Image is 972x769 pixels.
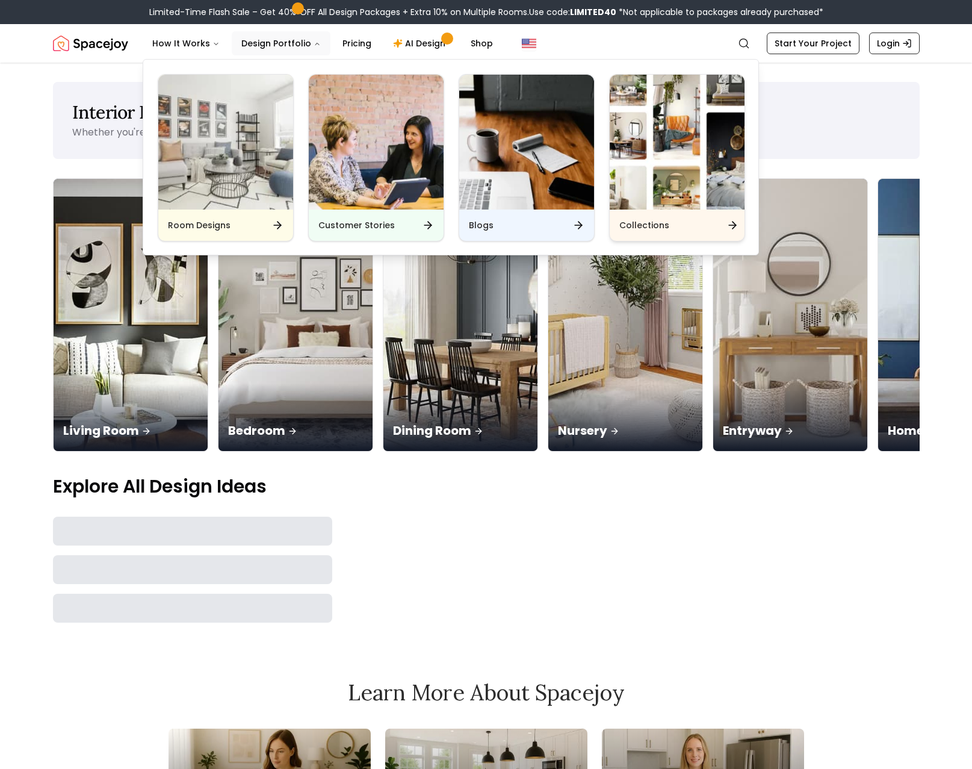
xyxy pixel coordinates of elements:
[309,75,444,210] img: Customer Stories
[393,422,528,439] p: Dining Room
[548,178,703,452] a: NurseryNursery
[228,422,363,439] p: Bedroom
[333,31,381,55] a: Pricing
[609,74,745,241] a: CollectionsCollections
[53,31,128,55] a: Spacejoy
[383,178,538,452] a: Dining RoomDining Room
[318,219,395,231] h6: Customer Stories
[72,125,671,139] p: Whether you're starting from scratch or refreshing a room, finding the right interior design idea...
[459,74,595,241] a: BlogsBlogs
[522,36,536,51] img: United States
[218,178,373,452] a: BedroomBedroom
[308,74,444,241] a: Customer StoriesCustomer Stories
[616,6,823,18] span: *Not applicable to packages already purchased*
[610,75,744,210] img: Collections
[461,31,503,55] a: Shop
[459,75,594,210] img: Blogs
[63,422,198,439] p: Living Room
[158,75,293,210] img: Room Designs
[383,31,459,55] a: AI Design
[548,179,702,451] img: Nursery
[158,74,294,241] a: Room DesignsRoom Designs
[143,60,760,256] div: Design Portfolio
[53,476,920,497] p: Explore All Design Ideas
[149,6,823,18] div: Limited-Time Flash Sale – Get 40% OFF All Design Packages + Extra 10% on Multiple Rooms.
[53,24,920,63] nav: Global
[54,179,208,451] img: Living Room
[218,179,373,451] img: Bedroom
[383,179,537,451] img: Dining Room
[767,33,859,54] a: Start Your Project
[713,178,868,452] a: EntrywayEntryway
[713,179,867,451] img: Entryway
[232,31,330,55] button: Design Portfolio
[168,219,231,231] h6: Room Designs
[143,31,503,55] nav: Main
[558,422,693,439] p: Nursery
[72,101,900,123] h1: Interior Design Ideas for Every Space in Your Home
[723,422,858,439] p: Entryway
[529,6,616,18] span: Use code:
[53,178,208,452] a: Living RoomLiving Room
[869,33,920,54] a: Login
[53,31,128,55] img: Spacejoy Logo
[469,219,494,231] h6: Blogs
[619,219,669,231] h6: Collections
[169,680,804,705] h2: Learn More About Spacejoy
[570,6,616,18] b: LIMITED40
[143,31,229,55] button: How It Works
